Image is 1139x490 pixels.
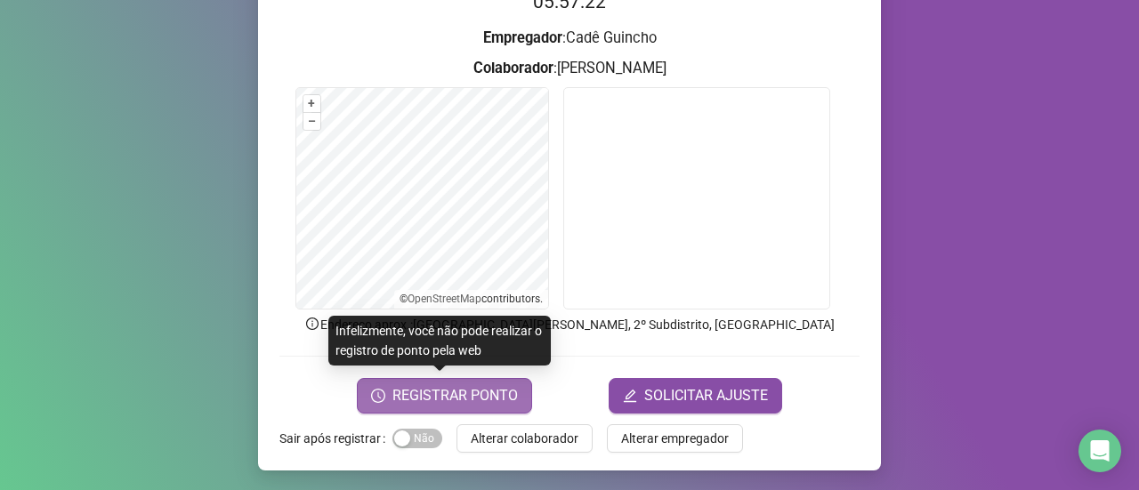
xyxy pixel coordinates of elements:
[621,429,729,448] span: Alterar empregador
[303,113,320,130] button: –
[357,378,532,414] button: REGISTRAR PONTO
[371,389,385,403] span: clock-circle
[644,385,768,406] span: SOLICITAR AJUSTE
[400,293,543,305] li: © contributors.
[304,316,320,332] span: info-circle
[483,29,562,46] strong: Empregador
[408,293,481,305] a: OpenStreetMap
[328,316,551,365] div: Infelizmente, você não pode realizar o registro de ponto pela web
[279,315,860,334] p: Endereço aprox. : [GEOGRAPHIC_DATA][PERSON_NAME], 2º Subdistrito, [GEOGRAPHIC_DATA]
[303,95,320,112] button: +
[1078,430,1121,472] div: Open Intercom Messenger
[392,385,518,406] span: REGISTRAR PONTO
[607,424,743,453] button: Alterar empregador
[609,378,782,414] button: editSOLICITAR AJUSTE
[456,424,593,453] button: Alterar colaborador
[623,389,637,403] span: edit
[279,57,860,80] h3: : [PERSON_NAME]
[279,424,392,453] label: Sair após registrar
[473,60,553,76] strong: Colaborador
[279,27,860,50] h3: : Cadê Guincho
[471,429,578,448] span: Alterar colaborador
